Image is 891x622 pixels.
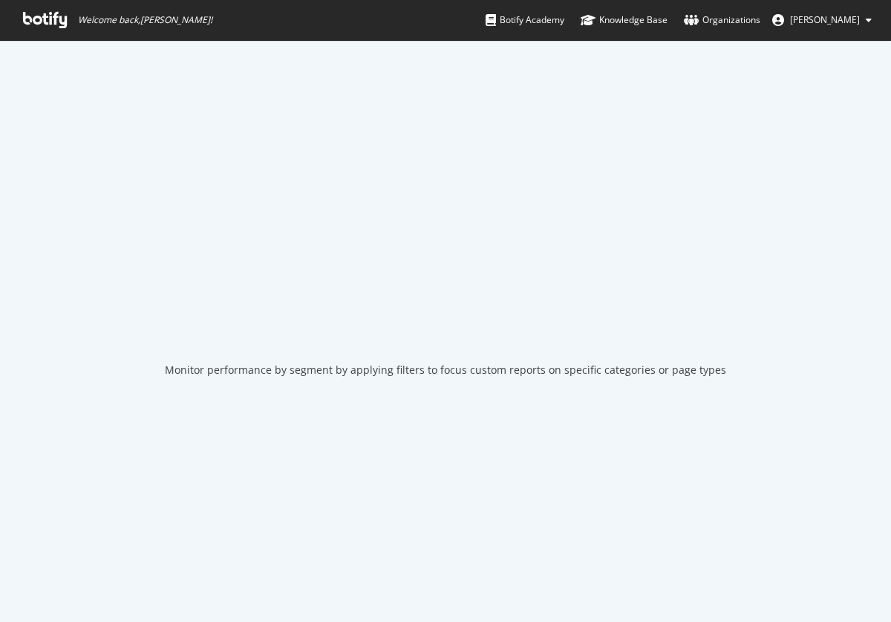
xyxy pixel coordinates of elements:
div: Knowledge Base [581,13,668,27]
div: Monitor performance by segment by applying filters to focus custom reports on specific categories... [165,363,726,378]
button: [PERSON_NAME] [760,8,884,32]
span: Welcome back, [PERSON_NAME] ! [78,14,212,26]
div: animation [392,285,499,339]
span: Rahul Sahani [790,13,860,26]
div: Botify Academy [486,13,564,27]
div: Organizations [684,13,760,27]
